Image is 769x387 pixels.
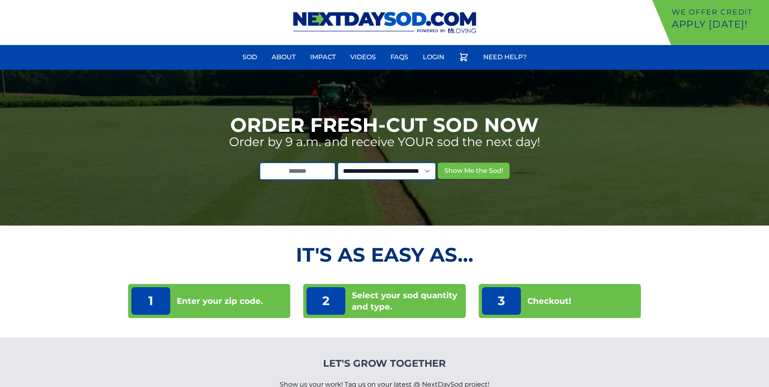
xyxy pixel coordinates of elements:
[280,357,489,370] h4: Let's Grow Together
[438,163,510,179] button: Show Me the Sod!
[482,287,521,315] p: 3
[527,295,571,307] p: Checkout!
[478,47,531,67] a: Need Help?
[230,115,539,135] h1: Order Fresh-Cut Sod Now
[352,290,462,312] p: Select your sod quantity and type.
[305,47,341,67] a: Impact
[306,287,345,315] p: 2
[345,47,381,67] a: Videos
[418,47,449,67] a: Login
[128,245,641,264] h2: It's as Easy As...
[177,295,263,307] p: Enter your zip code.
[386,47,413,67] a: FAQs
[238,47,262,67] a: Sod
[267,47,300,67] a: About
[672,6,766,18] p: We offer Credit
[131,287,170,315] p: 1
[229,135,540,149] p: Order by 9 a.m. and receive YOUR sod the next day!
[672,18,766,31] p: Apply [DATE]!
